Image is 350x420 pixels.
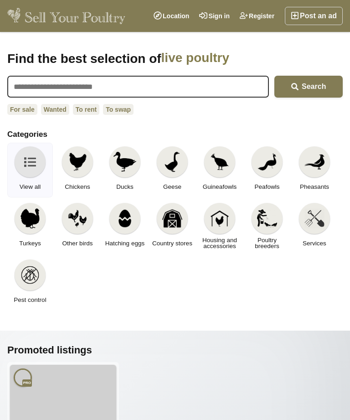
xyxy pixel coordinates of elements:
[20,265,40,285] img: Pest control
[244,199,290,254] a: Poultry breeders Poultry breeders
[149,143,195,197] a: Geese Geese
[285,7,343,25] a: Post an ad
[102,199,148,254] a: Hatching eggs Hatching eggs
[116,184,134,190] span: Ducks
[197,143,242,197] a: Guineafowls Guineafowls
[7,256,53,311] a: Pest control Pest control
[55,199,100,254] a: Other birds Other birds
[247,237,287,249] span: Poultry breeders
[7,143,53,197] a: View all
[19,240,41,246] span: Turkeys
[163,184,181,190] span: Geese
[302,83,326,90] span: Search
[7,50,343,67] h1: Find the best selection of
[113,152,136,172] img: Ducks
[152,240,192,246] span: Country stores
[197,199,242,254] a: Housing and accessories Housing and accessories
[149,7,194,25] a: Location
[162,208,182,228] img: Country stores
[20,184,41,190] span: View all
[292,199,337,254] a: Services Services
[203,184,237,190] span: Guineafowls
[304,152,324,172] img: Pheasants
[210,208,230,228] img: Housing and accessories
[22,379,32,387] span: Professional member
[255,184,280,190] span: Peafowls
[20,208,40,228] img: Turkeys
[105,240,144,246] span: Hatching eggs
[303,240,326,246] span: Services
[62,240,93,246] span: Other birds
[7,7,125,25] img: Sell Your Poultry
[7,199,53,254] a: Turkeys Turkeys
[304,208,324,228] img: Services
[194,7,235,25] a: Sign in
[65,184,90,190] span: Chickens
[300,184,329,190] span: Pheasants
[162,152,182,172] img: Geese
[67,152,87,172] img: Chickens
[41,104,69,115] a: Wanted
[115,208,135,228] img: Hatching eggs
[235,7,279,25] a: Register
[200,237,240,249] span: Housing and accessories
[7,104,37,115] a: For sale
[14,368,32,387] a: Pro
[103,104,134,115] a: To swap
[274,76,343,98] button: Search
[55,143,100,197] a: Chickens Chickens
[257,208,277,228] img: Poultry breeders
[149,199,195,254] a: Country stores Country stores
[14,297,46,303] span: Pest control
[102,143,148,197] a: Ducks Ducks
[14,368,32,387] img: AKomm
[67,208,87,228] img: Other birds
[161,50,314,67] span: live poultry
[7,130,343,139] h2: Categories
[7,344,343,356] h2: Promoted listings
[244,143,290,197] a: Peafowls Peafowls
[292,143,337,197] a: Pheasants Pheasants
[210,152,230,172] img: Guineafowls
[257,152,277,172] img: Peafowls
[73,104,99,115] a: To rent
